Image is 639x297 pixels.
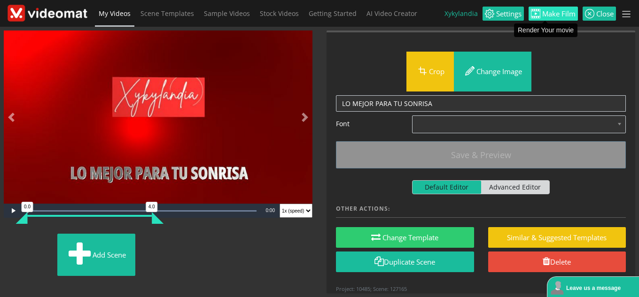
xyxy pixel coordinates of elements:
[21,202,33,212] div: 0.0
[336,285,407,292] small: Project: 10485; Scene: 127165
[481,181,550,194] span: Advanced Editor
[406,52,454,91] button: Crop
[336,52,406,91] img: index.php
[366,9,417,18] span: AI Video Creator
[4,204,23,218] button: Play
[57,234,135,276] button: Add scene
[329,115,405,133] label: Font
[146,202,158,212] div: 4.0
[4,30,312,204] div: Video Player
[483,7,524,21] a: Settings
[583,7,616,21] a: Close
[260,9,299,18] span: Stock Videos
[566,285,621,291] span: Leave us a message
[336,251,474,273] a: Duplicate Scene
[540,10,576,17] span: Make Film
[529,7,578,21] a: Make Film
[266,208,275,213] span: 0:00
[514,23,577,37] div: Render Your movie
[413,181,481,194] span: Default Editor
[336,95,626,112] textarea: LO MEJOR PARA TU SONRISA
[550,279,639,297] a: Leave us a message
[594,10,614,17] span: Close
[336,206,626,217] h4: Other actions:
[336,141,626,168] button: Save & Preview
[204,9,250,18] span: Sample Videos
[8,5,87,22] img: Theme-Logo
[422,119,599,130] span: [PERSON_NAME] Sans All Languages
[140,9,194,18] span: Scene Templates
[494,10,522,17] span: Settings
[444,0,483,27] li: Xykylandia
[99,9,131,18] span: My Videos
[27,210,257,212] div: Progress Bar
[488,227,626,248] button: similar & suggested templates
[309,9,357,18] span: Getting Started
[488,251,626,273] a: Delete
[336,227,474,248] button: Change Template
[454,52,531,91] button: Change image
